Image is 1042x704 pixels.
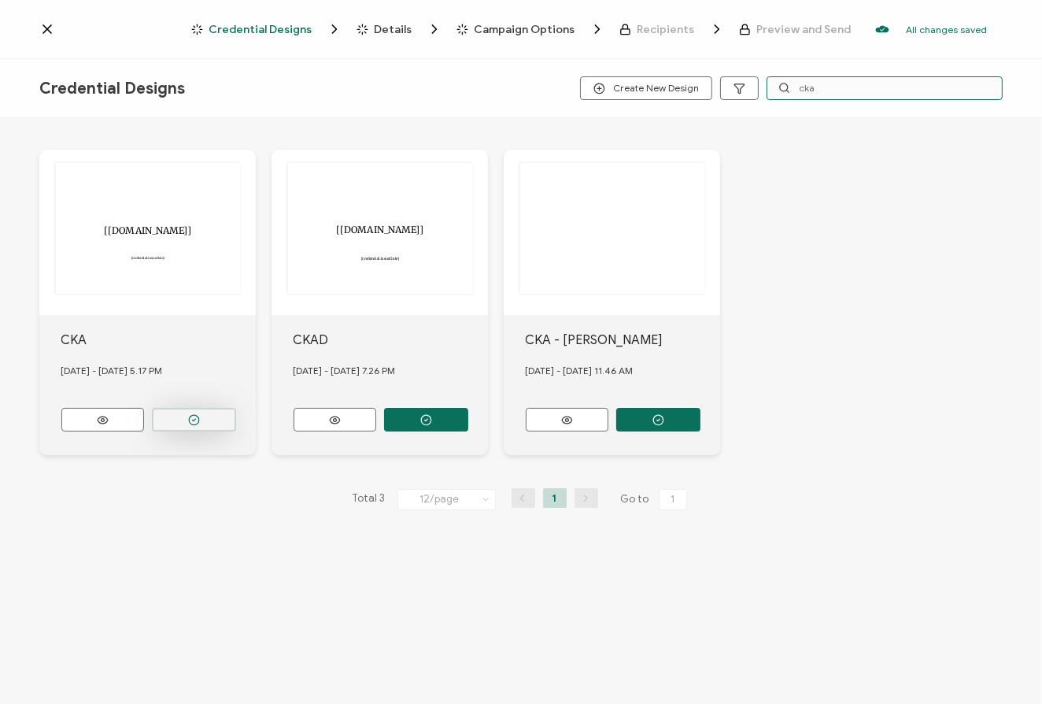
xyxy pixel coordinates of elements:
[619,21,725,37] span: Recipients
[39,79,185,98] span: Credential Designs
[61,331,257,350] div: CKA
[906,24,987,35] p: All changes saved
[963,628,1042,704] iframe: Chat Widget
[475,24,575,35] span: Campaign Options
[543,488,567,508] li: 1
[456,21,605,37] span: Campaign Options
[593,83,699,94] span: Create New Design
[397,489,496,510] input: Select
[621,488,690,510] span: Go to
[526,331,721,350] div: CKA - [PERSON_NAME]
[767,76,1003,100] input: Search
[294,331,489,350] div: CKAD
[357,21,442,37] span: Details
[191,21,852,37] div: Breadcrumb
[294,350,489,392] div: [DATE] - [DATE] 7.26 PM
[757,24,852,35] span: Preview and Send
[580,76,712,100] button: Create New Design
[526,350,721,392] div: [DATE] - [DATE] 11.46 AM
[739,24,852,35] span: Preview and Send
[637,24,695,35] span: Recipients
[375,24,412,35] span: Details
[61,350,257,392] div: [DATE] - [DATE] 5.17 PM
[353,488,386,510] span: Total 3
[191,21,342,37] span: Credential Designs
[209,24,312,35] span: Credential Designs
